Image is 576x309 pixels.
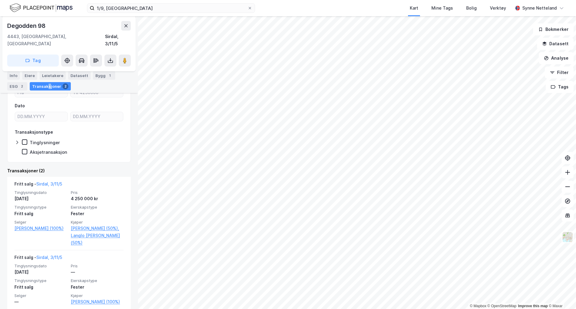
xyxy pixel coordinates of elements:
div: Eiere [22,71,37,80]
div: Mine Tags [431,4,453,12]
span: Tinglysningstype [14,205,67,210]
div: Kontrollprogram for chat [546,280,576,309]
div: 2 [19,83,25,89]
div: Sirdal, 3/11/5 [105,33,131,47]
div: Fritt salg [14,284,67,291]
div: Dato [15,102,25,109]
div: — [14,298,67,305]
input: Søk på adresse, matrikkel, gårdeiere, leietakere eller personer [94,4,247,13]
div: Synne Netteland [522,4,557,12]
span: Eierskapstype [71,205,124,210]
div: Transaksjoner [30,82,71,91]
div: ESG [7,82,27,91]
a: Langlo [PERSON_NAME] (50%) [71,232,124,246]
div: Bolig [466,4,477,12]
div: 4 250 000 kr [71,195,124,202]
a: Sirdal, 3/11/5 [36,181,62,186]
input: DD.MM.YYYY [15,112,67,121]
span: Pris [71,190,124,195]
img: Z [562,231,573,243]
div: Transaksjoner (2) [7,167,131,174]
span: Eierskapstype [71,278,124,283]
div: Fritt salg [14,210,67,217]
span: Kjøper [71,293,124,298]
a: OpenStreetMap [487,304,517,308]
div: [DATE] [14,195,67,202]
div: Degodden 98 [7,21,47,31]
div: Fritt salg - [14,180,62,190]
a: [PERSON_NAME] (100%) [14,225,67,232]
div: Verktøy [490,4,506,12]
button: Tags [546,81,574,93]
div: Aksjetransaksjon [30,149,67,155]
div: Kart [410,4,418,12]
a: [PERSON_NAME] (100%) [71,298,124,305]
span: Pris [71,263,124,269]
a: Mapbox [470,304,486,308]
div: Tinglysninger [30,140,60,145]
div: Fester [71,210,124,217]
div: Info [7,71,20,80]
div: [DATE] [14,269,67,276]
a: Improve this map [518,304,548,308]
div: 2 [62,83,68,89]
span: Tinglysningsdato [14,263,67,269]
input: DD.MM.YYYY [70,112,123,121]
div: Leietakere [40,71,66,80]
span: Tinglysningsdato [14,190,67,195]
button: Filter [545,67,574,79]
img: logo.f888ab2527a4732fd821a326f86c7f29.svg [10,3,73,13]
span: Kjøper [71,220,124,225]
div: 1 [107,73,113,79]
button: Bokmerker [533,23,574,35]
button: Datasett [537,38,574,50]
span: Selger [14,220,67,225]
div: Fritt salg - [14,254,62,263]
a: Sirdal, 3/11/5 [36,255,62,260]
button: Analyse [539,52,574,64]
div: 4443, [GEOGRAPHIC_DATA], [GEOGRAPHIC_DATA] [7,33,105,47]
a: [PERSON_NAME] (50%), [71,225,124,232]
iframe: Chat Widget [546,280,576,309]
div: Bygg [93,71,115,80]
span: Tinglysningstype [14,278,67,283]
span: Selger [14,293,67,298]
div: Fester [71,284,124,291]
div: Transaksjonstype [15,129,53,136]
div: — [71,269,124,276]
div: Datasett [68,71,91,80]
button: Tag [7,55,59,67]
